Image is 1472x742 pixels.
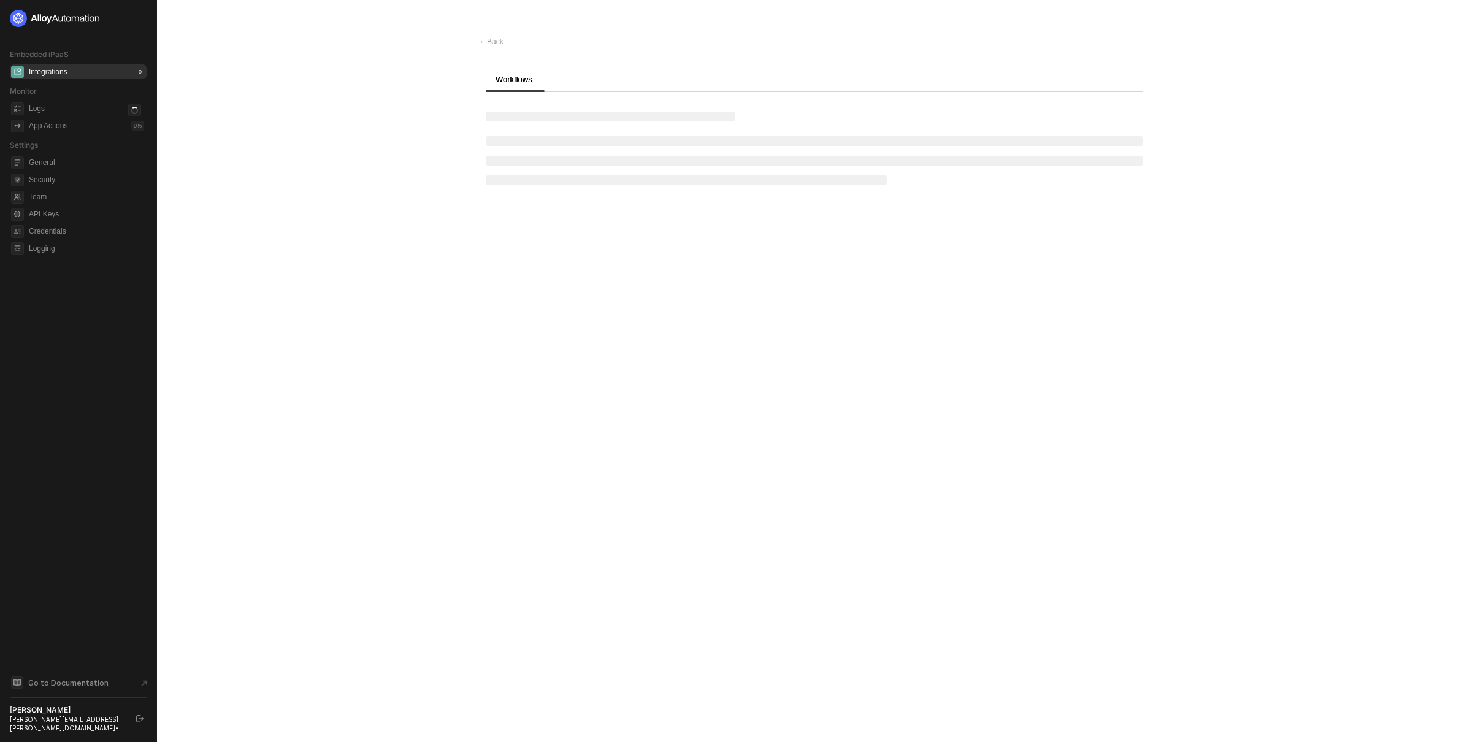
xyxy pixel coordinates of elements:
[29,104,45,114] div: Logs
[11,208,24,221] span: api-key
[11,225,24,238] span: credentials
[29,224,144,239] span: Credentials
[11,102,24,115] span: icon-logs
[29,207,144,221] span: API Keys
[10,140,38,150] span: Settings
[11,242,24,255] span: logging
[10,10,101,27] img: logo
[11,174,24,186] span: security
[11,191,24,204] span: team
[29,155,144,170] span: General
[496,75,532,84] span: Workflows
[10,86,37,96] span: Monitor
[29,172,144,187] span: Security
[10,10,147,27] a: logo
[10,50,69,59] span: Embedded iPaaS
[11,676,23,689] span: documentation
[131,121,144,131] div: 0 %
[11,120,24,132] span: icon-app-actions
[10,675,147,690] a: Knowledge Base
[136,715,144,722] span: logout
[29,241,144,256] span: Logging
[138,677,150,689] span: document-arrow
[11,66,24,78] span: integrations
[29,189,144,204] span: Team
[480,37,504,47] div: Back
[29,121,67,131] div: App Actions
[10,715,125,732] div: [PERSON_NAME][EMAIL_ADDRESS][PERSON_NAME][DOMAIN_NAME] •
[29,67,67,77] div: Integrations
[11,156,24,169] span: general
[128,104,141,117] span: icon-loader
[10,705,125,715] div: [PERSON_NAME]
[28,678,109,688] span: Go to Documentation
[480,37,487,46] span: ←
[136,67,144,77] div: 0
